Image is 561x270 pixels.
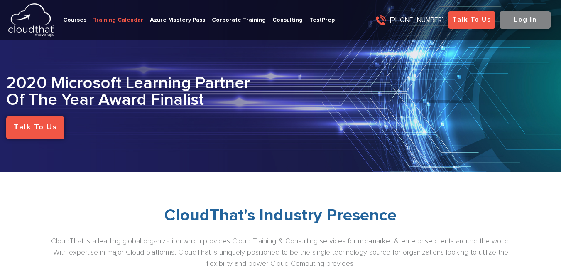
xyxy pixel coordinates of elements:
a: Courses [63,16,86,25]
h2: 2020 Microsoft Learning Partner of the Year Award Finalist [6,75,280,108]
a: Log In [500,11,551,28]
a: [PHONE_NUMBER] [376,17,444,23]
p: CloudThat is a leading global organization which provides Cloud Training & Consulting services fo... [48,236,513,270]
a: Talk to Us [448,11,495,28]
a: TestPrep [309,16,335,25]
a: Training Calendar [93,16,143,25]
a: Corporate Training [212,16,266,25]
a: Consulting [272,16,303,25]
a: Azure mastery pass [150,16,205,25]
h2: CloudThat's Industry Presence [48,206,513,225]
a: talk to us [6,116,64,139]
